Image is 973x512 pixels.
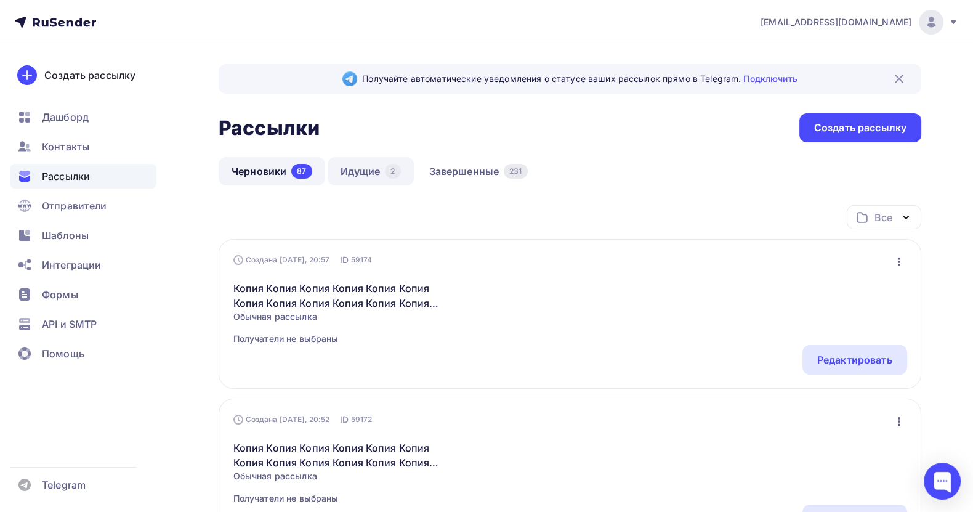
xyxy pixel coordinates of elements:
[44,68,135,83] div: Создать рассылку
[42,317,97,331] span: API и SMTP
[42,477,86,492] span: Telegram
[233,281,445,311] a: Копия Копия Копия Копия Копия Копия Копия Копия Копия Копия Копия Копия Копия [GEOGRAPHIC_DATA] К...
[42,110,89,124] span: Дашборд
[10,223,156,248] a: Шаблоны
[42,169,90,184] span: Рассылки
[10,164,156,189] a: Рассылки
[233,311,445,323] span: Обычная рассылка
[219,157,325,185] a: Черновики87
[42,139,89,154] span: Контакты
[233,333,445,345] span: Получатели не выбраны
[42,228,89,243] span: Шаблоны
[233,470,445,482] span: Обычная рассылка
[233,415,330,425] div: Создана [DATE], 20:52
[42,198,107,213] span: Отправители
[847,205,921,229] button: Все
[219,116,320,140] h2: Рассылки
[817,352,892,367] div: Редактировать
[233,492,445,505] span: Получатели не выбраны
[362,73,797,85] span: Получайте автоматические уведомления о статусе ваших рассылок прямо в Telegram.
[761,10,958,35] a: [EMAIL_ADDRESS][DOMAIN_NAME]
[416,157,541,185] a: Завершенные231
[385,164,400,179] div: 2
[504,164,527,179] div: 231
[761,16,911,28] span: [EMAIL_ADDRESS][DOMAIN_NAME]
[339,254,348,266] span: ID
[328,157,414,185] a: Идущие2
[42,346,84,361] span: Помощь
[10,105,156,129] a: Дашборд
[339,413,348,426] span: ID
[42,258,101,272] span: Интеграции
[743,73,797,84] a: Подключить
[874,210,892,225] div: Все
[10,134,156,159] a: Контакты
[291,164,312,179] div: 87
[233,441,445,470] a: Копия Копия Копия Копия Копия Копия Копия Копия Копия Копия Копия Копия Копия [GEOGRAPHIC_DATA] К...
[42,287,78,302] span: Формы
[814,121,906,135] div: Создать рассылку
[10,282,156,307] a: Формы
[351,254,373,266] span: 59174
[233,255,330,265] div: Создана [DATE], 20:57
[351,413,373,426] span: 59172
[342,71,357,86] img: Telegram
[10,193,156,218] a: Отправители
